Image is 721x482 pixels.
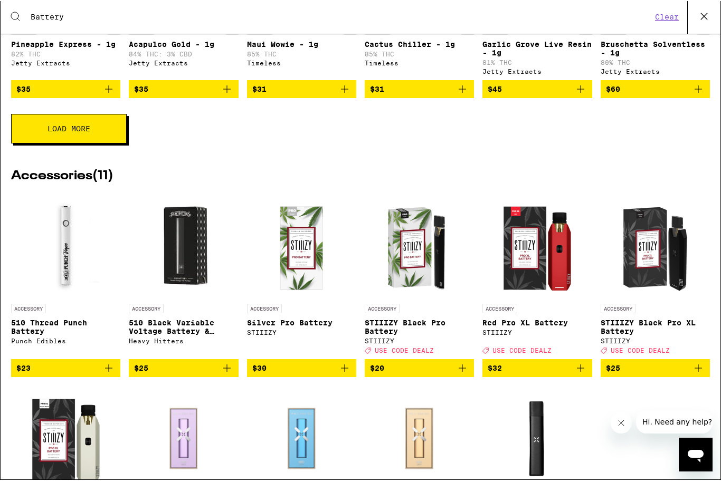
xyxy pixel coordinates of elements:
[601,304,635,314] p: ACCESSORY
[601,69,710,75] div: Jetty Extracts
[365,81,474,99] button: Add to bag
[601,81,710,99] button: Add to bag
[129,304,164,314] p: ACCESSORY
[365,194,474,360] a: Open page for STIIIZY Black Pro Battery from STIIIZY
[247,41,356,49] p: Maui Wowie - 1g
[365,51,474,58] p: 85% THC
[129,360,238,378] button: Add to bag
[11,81,120,99] button: Add to bag
[488,364,502,373] span: $32
[13,194,119,299] img: Punch Edibles - 510 Thread Punch Battery
[247,81,356,99] button: Add to bag
[365,304,400,314] p: ACCESSORY
[252,85,267,94] span: $31
[134,85,148,94] span: $35
[601,338,710,345] div: STIIIZY
[482,81,592,99] button: Add to bag
[247,304,282,314] p: ACCESSORY
[247,194,356,360] a: Open page for Silver Pro Battery from STIIIZY
[247,360,356,378] button: Add to bag
[601,319,710,336] p: STIIIZY Black Pro XL Battery
[482,194,592,360] a: Open page for Red Pro XL Battery from STIIIZY
[611,348,670,354] span: USE CODE DEALZ
[129,81,238,99] button: Add to bag
[11,60,120,67] div: Jetty Extracts
[11,41,120,49] p: Pineapple Express - 1g
[11,304,46,314] p: ACCESSORY
[636,411,713,434] iframe: Message from company
[30,13,652,22] input: Search for products & categories
[601,60,710,66] p: 80% THC
[601,41,710,57] p: Bruschetta Solventless - 1g
[375,348,434,354] span: USE CODE DEALZ
[606,364,620,373] span: $25
[11,360,120,378] button: Add to bag
[370,364,384,373] span: $20
[370,85,384,94] span: $31
[11,319,120,336] p: 510 Thread Punch Battery
[488,85,502,94] span: $45
[482,69,592,75] div: Jetty Extracts
[134,364,148,373] span: $25
[482,41,592,57] p: Garlic Grove Live Resin - 1g
[601,194,710,360] a: Open page for STIIIZY Black Pro XL Battery from STIIIZY
[365,360,474,378] button: Add to bag
[482,60,592,66] p: 81% THC
[247,60,356,67] div: Timeless
[602,194,708,299] img: STIIIZY - STIIIZY Black Pro XL Battery
[249,194,354,299] img: STIIIZY - Silver Pro Battery
[11,114,127,144] button: Load More
[16,85,31,94] span: $35
[601,360,710,378] button: Add to bag
[247,330,356,336] div: STIIIZY
[11,338,120,345] div: Punch Edibles
[367,194,472,299] img: STIIIZY - STIIIZY Black Pro Battery
[365,319,474,336] p: STIIIZY Black Pro Battery
[365,41,474,49] p: Cactus Chiller - 1g
[129,338,238,345] div: Heavy Hitters
[606,85,620,94] span: $60
[16,364,31,373] span: $23
[129,319,238,336] p: 510 Black Variable Voltage Battery & Charger
[48,126,90,133] span: Load More
[11,51,120,58] p: 82% THC
[247,51,356,58] p: 85% THC
[652,13,682,22] button: Clear
[365,60,474,67] div: Timeless
[365,338,474,345] div: STIIIZY
[482,330,592,336] div: STIIIZY
[11,170,710,183] h2: Accessories ( 11 )
[11,194,120,360] a: Open page for 510 Thread Punch Battery from Punch Edibles
[129,51,238,58] p: 84% THC: 3% CBD
[492,348,552,354] span: USE CODE DEALZ
[679,438,713,472] iframe: Button to launch messaging window
[252,364,267,373] span: $30
[482,360,592,378] button: Add to bag
[131,194,236,299] img: Heavy Hitters - 510 Black Variable Voltage Battery & Charger
[247,319,356,327] p: Silver Pro Battery
[129,60,238,67] div: Jetty Extracts
[129,194,238,360] a: Open page for 510 Black Variable Voltage Battery & Charger from Heavy Hitters
[482,304,517,314] p: ACCESSORY
[611,413,632,434] iframe: Close message
[482,319,592,327] p: Red Pro XL Battery
[129,41,238,49] p: Acapulco Gold - 1g
[485,194,590,299] img: STIIIZY - Red Pro XL Battery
